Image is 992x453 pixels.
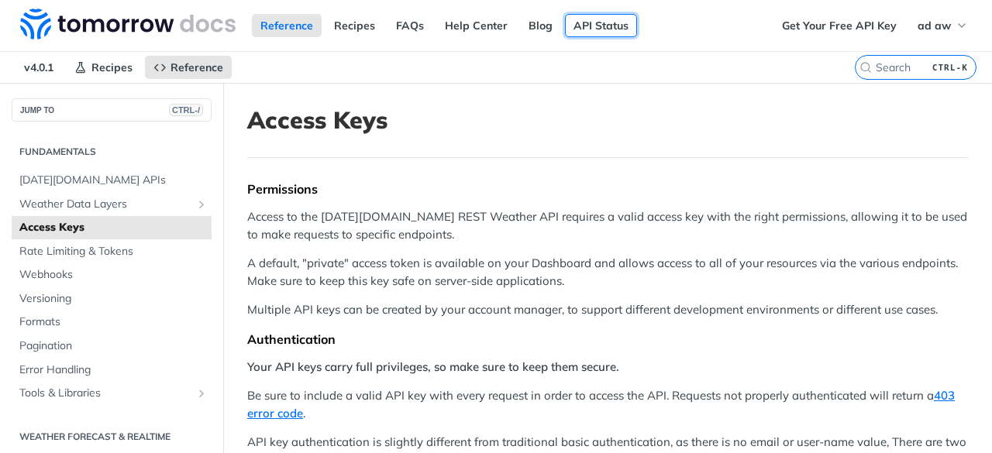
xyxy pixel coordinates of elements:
a: API Status [565,14,637,37]
a: [DATE][DOMAIN_NAME] APIs [12,169,212,192]
h2: Fundamentals [12,145,212,159]
p: Access to the [DATE][DOMAIN_NAME] REST Weather API requires a valid access key with the right per... [247,208,968,243]
button: ad aw [909,14,976,37]
div: Permissions [247,181,968,197]
svg: Search [859,61,872,74]
a: Blog [520,14,561,37]
span: Access Keys [19,220,208,235]
img: Tomorrow.io Weather API Docs [20,9,236,39]
a: Recipes [66,56,141,79]
a: Recipes [325,14,384,37]
span: CTRL-/ [169,104,203,116]
span: Tools & Libraries [19,386,191,401]
span: Rate Limiting & Tokens [19,244,208,259]
span: Formats [19,314,208,330]
a: Weather Data LayersShow subpages for Weather Data Layers [12,193,212,216]
button: Show subpages for Tools & Libraries [195,387,208,400]
a: Tools & LibrariesShow subpages for Tools & Libraries [12,382,212,405]
div: Authentication [247,331,968,347]
p: A default, "private" access token is available on your Dashboard and allows access to all of your... [247,255,968,290]
a: FAQs [387,14,432,37]
kbd: CTRL-K [928,60,972,75]
a: Reference [145,56,232,79]
p: Multiple API keys can be created by your account manager, to support different development enviro... [247,301,968,319]
a: Help Center [436,14,516,37]
a: Access Keys [12,216,212,239]
p: Be sure to include a valid API key with every request in order to access the API. Requests not pr... [247,387,968,422]
span: [DATE][DOMAIN_NAME] APIs [19,173,208,188]
button: Show subpages for Weather Data Layers [195,198,208,211]
a: Get Your Free API Key [773,14,905,37]
span: v4.0.1 [15,56,62,79]
button: JUMP TOCTRL-/ [12,98,212,122]
span: ad aw [918,19,951,33]
h1: Access Keys [247,106,968,134]
a: Formats [12,311,212,334]
span: Error Handling [19,362,208,378]
span: Weather Data Layers [19,197,191,212]
span: Reference [170,60,223,74]
a: Webhooks [12,263,212,287]
a: Pagination [12,335,212,358]
span: Versioning [19,291,208,307]
a: Versioning [12,287,212,311]
span: Pagination [19,338,208,354]
a: Rate Limiting & Tokens [12,240,212,263]
h2: Weather Forecast & realtime [12,430,212,444]
span: Recipes [91,60,133,74]
strong: Your API keys carry full privileges, so make sure to keep them secure. [247,359,619,374]
a: Reference [252,14,322,37]
a: Error Handling [12,359,212,382]
span: Webhooks [19,267,208,283]
a: 403 error code [247,388,955,420]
